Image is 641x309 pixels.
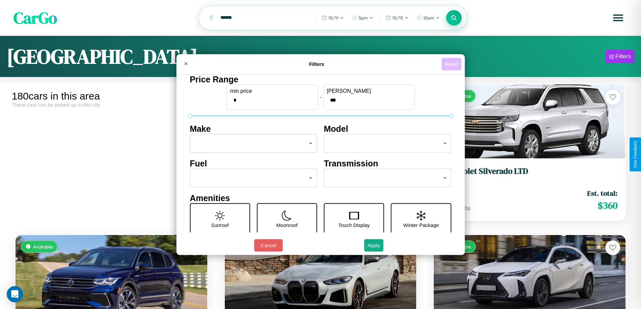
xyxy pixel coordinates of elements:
span: $ 360 [598,199,617,212]
button: 10/11 [318,12,347,23]
button: Filters [606,50,634,63]
label: min price [230,88,314,94]
p: - [320,92,321,102]
h4: Amenities [190,193,451,203]
p: Winter Package [403,221,439,230]
label: [PERSON_NAME] [327,88,411,94]
button: Reset [441,58,461,70]
h4: Make [190,124,317,134]
h4: Model [324,124,452,134]
p: Sunroof [211,221,229,230]
h4: Transmission [324,159,452,168]
div: Filters [615,53,631,60]
button: 10am [413,12,443,23]
button: Open menu [609,8,628,27]
span: Available [33,244,53,249]
button: Apply [364,239,384,252]
h4: Price Range [190,75,451,84]
span: CarGo [13,7,57,29]
p: Touch Display [338,221,369,230]
h4: Filters [192,61,441,67]
p: Moonroof [276,221,297,230]
div: These cars can be picked up in this city. [12,102,211,108]
div: Give Feedback [633,141,638,168]
span: 10 / 15 [392,15,403,21]
span: 10 / 11 [328,15,339,21]
span: 10am [423,15,434,21]
h1: [GEOGRAPHIC_DATA] [7,43,198,70]
button: 10/15 [382,12,412,23]
div: 180 cars in this area [12,90,211,102]
span: 5pm [359,15,368,21]
button: 5pm [349,12,377,23]
div: Open Intercom Messenger [7,286,23,302]
a: Chevrolet Silverado LTD2023 [442,166,617,183]
h4: Fuel [190,159,317,168]
h3: Chevrolet Silverado LTD [442,166,617,176]
span: Est. total: [587,188,617,198]
button: Cancel [254,239,283,252]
